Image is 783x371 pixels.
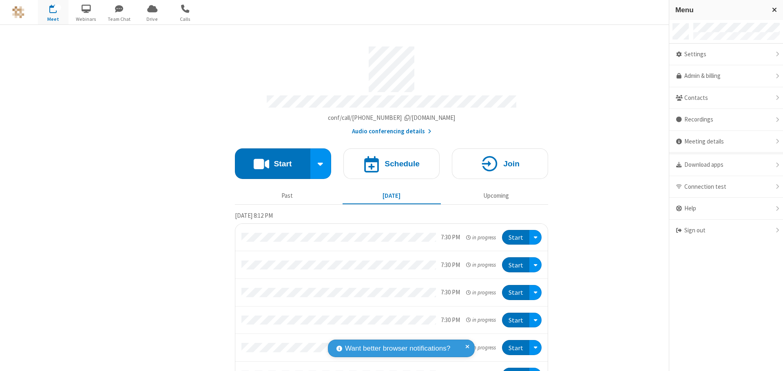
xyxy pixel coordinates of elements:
[669,176,783,198] div: Connection test
[502,285,529,300] button: Start
[466,289,496,296] em: in progress
[447,188,545,203] button: Upcoming
[669,220,783,241] div: Sign out
[502,340,529,355] button: Start
[71,15,102,23] span: Webinars
[441,233,460,242] div: 7:30 PM
[12,6,24,18] img: QA Selenium DO NOT DELETE OR CHANGE
[345,343,450,354] span: Want better browser notifications?
[675,6,765,14] h3: Menu
[466,234,496,241] em: in progress
[104,15,135,23] span: Team Chat
[235,148,310,179] button: Start
[669,131,783,153] div: Meeting details
[529,340,542,355] div: Open menu
[529,313,542,328] div: Open menu
[385,160,420,168] h4: Schedule
[343,188,441,203] button: [DATE]
[669,44,783,66] div: Settings
[441,288,460,297] div: 7:30 PM
[328,114,456,121] span: Copy my meeting room link
[54,4,61,11] div: 12
[669,198,783,220] div: Help
[137,15,168,23] span: Drive
[502,230,529,245] button: Start
[310,148,332,179] div: Start conference options
[669,65,783,87] a: Admin & billing
[669,109,783,131] div: Recordings
[466,344,496,351] em: in progress
[669,87,783,109] div: Contacts
[441,261,460,270] div: 7:30 PM
[235,40,548,136] section: Account details
[274,160,292,168] h4: Start
[352,127,431,136] button: Audio conferencing details
[466,316,496,324] em: in progress
[38,15,69,23] span: Meet
[502,257,529,272] button: Start
[343,148,440,179] button: Schedule
[529,257,542,272] div: Open menu
[170,15,201,23] span: Calls
[328,113,456,123] button: Copy my meeting room linkCopy my meeting room link
[529,285,542,300] div: Open menu
[466,261,496,269] em: in progress
[529,230,542,245] div: Open menu
[235,212,273,219] span: [DATE] 8:12 PM
[502,313,529,328] button: Start
[452,148,548,179] button: Join
[503,160,520,168] h4: Join
[669,154,783,176] div: Download apps
[441,316,460,325] div: 7:30 PM
[238,188,336,203] button: Past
